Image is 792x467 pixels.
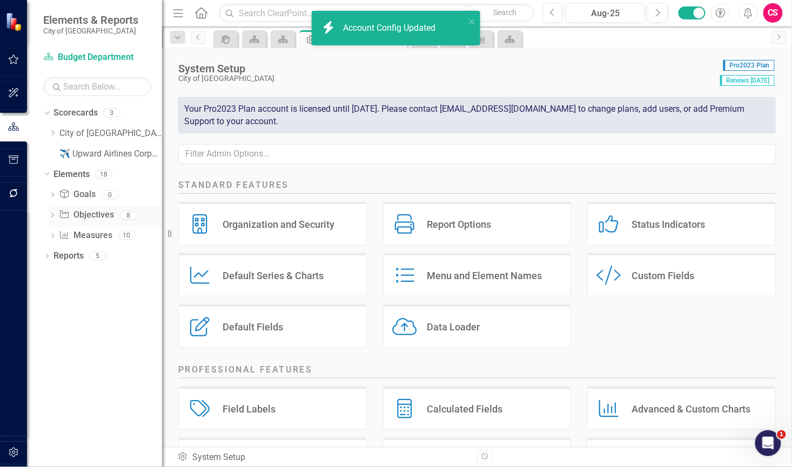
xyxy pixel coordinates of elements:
div: 0 [102,190,119,199]
a: Scorecards [53,107,98,119]
h2: Professional Features [178,364,776,378]
div: Field Labels [223,403,276,415]
div: Custom Fields [632,269,694,282]
span: Renews [DATE] [720,75,775,86]
a: Goals [59,188,96,201]
span: Pro2023 Plan [723,60,775,71]
div: 10 [118,231,136,240]
div: Status Indicators [632,218,705,231]
div: Menu and Element Names [427,269,542,282]
div: System Setup [177,451,469,464]
div: System Setup [178,63,715,75]
button: Search [478,5,532,21]
a: ✈️ Upward Airlines Corporate [59,148,162,160]
span: Search [493,8,516,17]
div: Default Fields [223,321,283,333]
div: 3 [103,109,120,118]
button: Aug-25 [566,3,645,23]
a: Objectives [59,209,114,221]
div: Calculated Fields [427,403,503,415]
span: 1 [777,430,786,439]
h2: Standard Features [178,179,776,194]
iframe: Intercom live chat [755,430,781,456]
button: CS [763,3,783,23]
span: Elements & Reports [43,13,138,26]
a: Reports [53,250,84,262]
div: Advanced & Custom Charts [632,403,750,415]
div: Report Options [427,218,492,231]
small: City of [GEOGRAPHIC_DATA] [43,26,138,35]
div: Your Pro2023 Plan account is licensed until [DATE]. Please contact [EMAIL_ADDRESS][DOMAIN_NAME] t... [178,97,776,134]
a: City of [GEOGRAPHIC_DATA] [59,127,162,140]
div: Account Config Updated [343,22,438,35]
a: Budget Department [43,51,151,64]
input: Search Below... [43,77,151,96]
div: 5 [89,252,106,261]
input: Filter Admin Options... [178,144,776,164]
div: Default Series & Charts [223,269,324,282]
a: Measures [59,229,112,242]
div: Aug-25 [569,7,641,20]
div: City of [GEOGRAPHIC_DATA] [178,75,715,83]
div: 8 [120,211,137,220]
div: Organization and Security [223,218,334,231]
img: ClearPoint Strategy [5,12,24,31]
a: Elements [53,168,90,181]
div: 18 [95,170,112,179]
input: Search ClearPoint... [219,4,534,23]
button: close [468,15,476,28]
div: Data Loader [427,321,480,333]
